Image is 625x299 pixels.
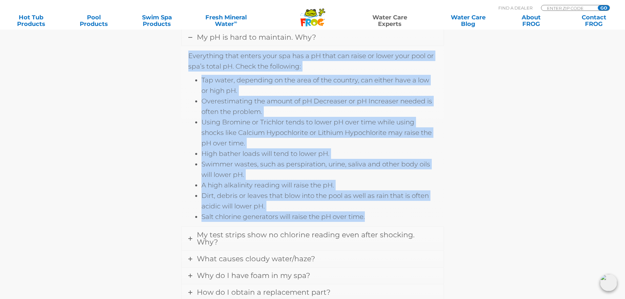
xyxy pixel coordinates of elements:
input: Zip Code Form [546,5,591,11]
a: Why do I have foam in my spa? [182,267,444,284]
li: High bather loads will tend to lower pH. [201,148,437,159]
li: A high alkalinity reading will raise the pH. [201,180,437,190]
sup: ∞ [234,19,237,25]
a: Hot TubProducts [7,14,55,27]
li: Salt chlorine generators will raise the pH over time. [201,211,437,222]
span: My pH is hard to maintain. Why? [197,33,316,42]
a: What causes cloudy water/haze? [182,251,444,267]
a: ContactFROG [570,14,618,27]
li: Dirt, debris or leaves that blow into the pool as well as rain that is often acidic will lower pH. [201,190,437,211]
li: Overestimating the amount of pH Decreaser or pH Increaser needed is often the problem. [201,96,437,117]
span: What causes cloudy water/haze? [197,254,315,263]
li: Tap water, depending on the area of the country, can either have a low or high pH. [201,75,437,96]
input: GO [598,5,610,11]
span: My test strips show no chlorine reading even after shocking. Why? [197,230,415,246]
a: Swim SpaProducts [133,14,181,27]
a: AboutFROG [507,14,555,27]
p: Find A Dealer [498,5,532,11]
li: Swimmer wastes, such as perspiration, urine, saliva and other body oils will lower pH. [201,159,437,180]
a: Water CareExperts [350,14,429,27]
a: Water CareBlog [444,14,492,27]
span: Why do I have foam in my spa? [197,271,310,280]
a: My test strips show no chlorine reading even after shocking. Why? [182,227,444,250]
a: PoolProducts [70,14,118,27]
span: How do I obtain a replacement part? [197,288,330,297]
a: My pH is hard to maintain. Why? [182,29,444,46]
li: Using Bromine or Trichlor tends to lower pH over time while using shocks like Calcium Hypochlorit... [201,117,437,148]
img: openIcon [600,274,617,291]
p: Everything that enters your spa has a pH that can raise or lower your pool or spa’s total pH. Che... [188,51,437,72]
a: Fresh MineralWater∞ [195,14,257,27]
